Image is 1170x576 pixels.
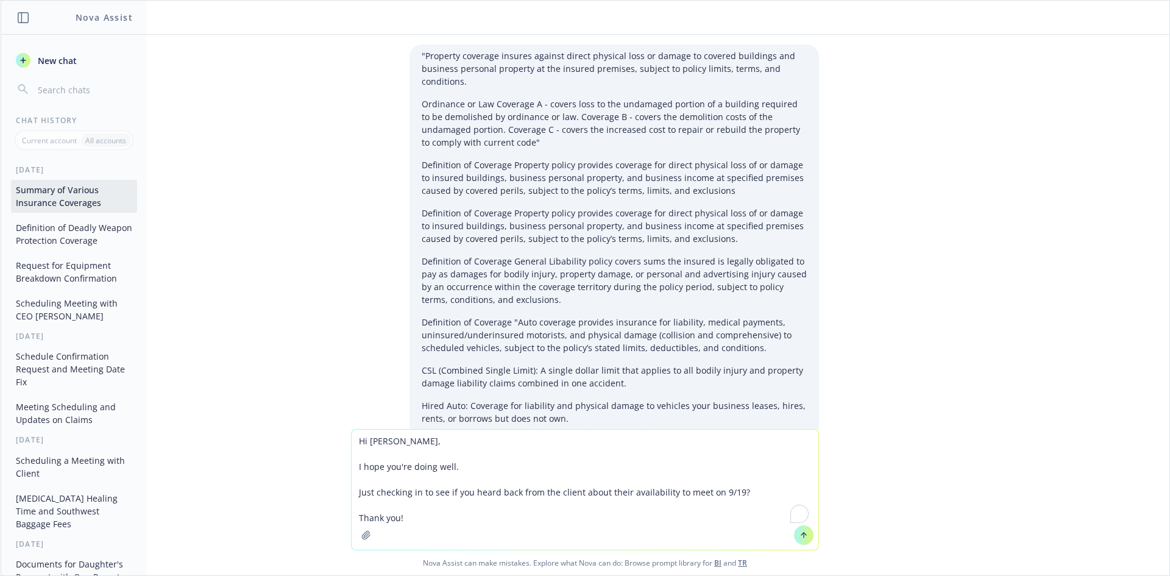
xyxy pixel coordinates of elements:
[714,558,721,568] a: BI
[11,49,137,71] button: New chat
[352,430,818,550] textarea: To enrich screen reader interactions, please activate Accessibility in Grammarly extension settings
[11,218,137,251] button: Definition of Deadly Weapon Protection Coverage
[11,397,137,430] button: Meeting Scheduling and Updates on Claims
[422,316,807,354] p: Definition of Coverage "Auto coverage provides insurance for liability, medical payments, uninsur...
[85,135,126,146] p: All accounts
[11,450,137,483] button: Scheduling a Meeting with Client
[11,293,137,326] button: Scheduling Meeting with CEO [PERSON_NAME]
[1,539,147,549] div: [DATE]
[1,165,147,175] div: [DATE]
[11,346,137,392] button: Schedule Confirmation Request and Meeting Date Fix
[1,331,147,341] div: [DATE]
[422,49,807,88] p: "Property coverage insures against direct physical loss or damage to covered buildings and busine...
[422,364,807,389] p: CSL (Combined Single Limit): A single dollar limit that applies to all bodily injury and property...
[35,54,77,67] span: New chat
[11,180,137,213] button: Summary of Various Insurance Coverages
[422,98,807,149] p: Ordinance or Law Coverage A - covers loss to the undamaged portion of a building required to be d...
[1,115,147,126] div: Chat History
[422,158,807,197] p: Definition of Coverage Property policy provides coverage for direct physical loss of or damage to...
[35,81,132,98] input: Search chats
[5,550,1165,575] span: Nova Assist can make mistakes. Explore what Nova can do: Browse prompt library for and
[22,135,77,146] p: Current account
[11,255,137,288] button: Request for Equipment Breakdown Confirmation
[1,435,147,445] div: [DATE]
[422,255,807,306] p: Definition of Coverage General Libability policy covers sums the insured is legally obligated to ...
[422,207,807,245] p: Definition of Coverage Property policy provides coverage for direct physical loss of or damage to...
[76,11,133,24] h1: Nova Assist
[11,488,137,534] button: [MEDICAL_DATA] Healing Time and Southwest Baggage Fees
[422,399,807,425] p: Hired Auto: Coverage for liability and physical damage to vehicles your business leases, hires, r...
[738,558,747,568] a: TR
